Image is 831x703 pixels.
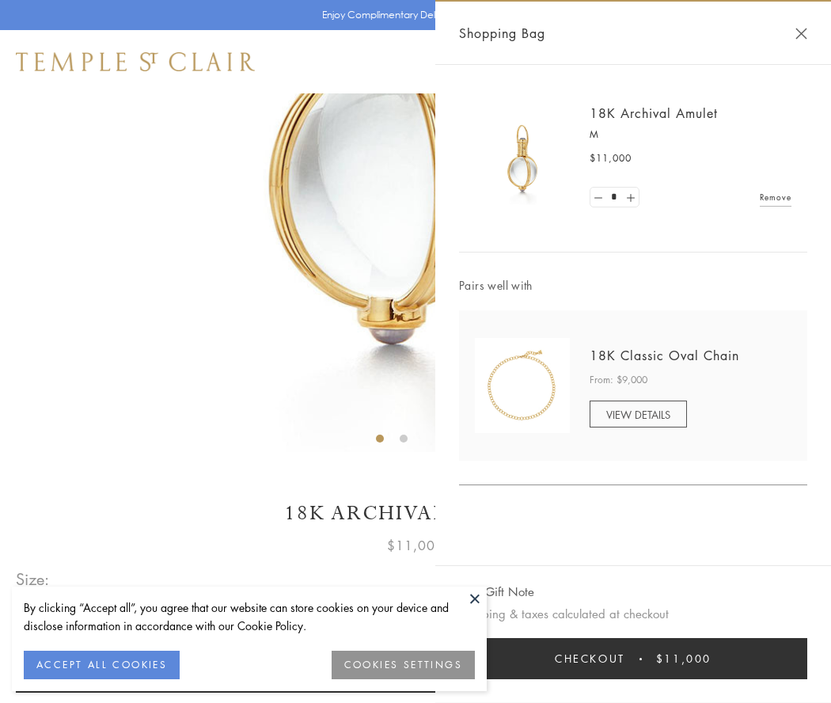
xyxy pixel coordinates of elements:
[24,651,180,679] button: ACCEPT ALL COOKIES
[795,28,807,40] button: Close Shopping Bag
[590,372,647,388] span: From: $9,000
[475,111,570,206] img: 18K Archival Amulet
[590,127,791,142] p: M
[590,347,739,364] a: 18K Classic Oval Chain
[590,150,632,166] span: $11,000
[332,651,475,679] button: COOKIES SETTINGS
[475,338,570,433] img: N88865-OV18
[16,500,815,527] h1: 18K Archival Amulet
[459,23,545,44] span: Shopping Bag
[459,276,807,294] span: Pairs well with
[16,566,51,592] span: Size:
[24,598,475,635] div: By clicking “Accept all”, you agree that our website can store cookies on your device and disclos...
[555,650,625,667] span: Checkout
[590,188,606,207] a: Set quantity to 0
[590,104,718,122] a: 18K Archival Amulet
[606,407,670,422] span: VIEW DETAILS
[16,52,255,71] img: Temple St. Clair
[322,7,502,23] p: Enjoy Complimentary Delivery & Returns
[590,401,687,427] a: VIEW DETAILS
[656,650,711,667] span: $11,000
[459,638,807,679] button: Checkout $11,000
[459,604,807,624] p: Shipping & taxes calculated at checkout
[387,535,444,556] span: $11,000
[622,188,638,207] a: Set quantity to 2
[459,582,534,602] button: Add Gift Note
[760,188,791,206] a: Remove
